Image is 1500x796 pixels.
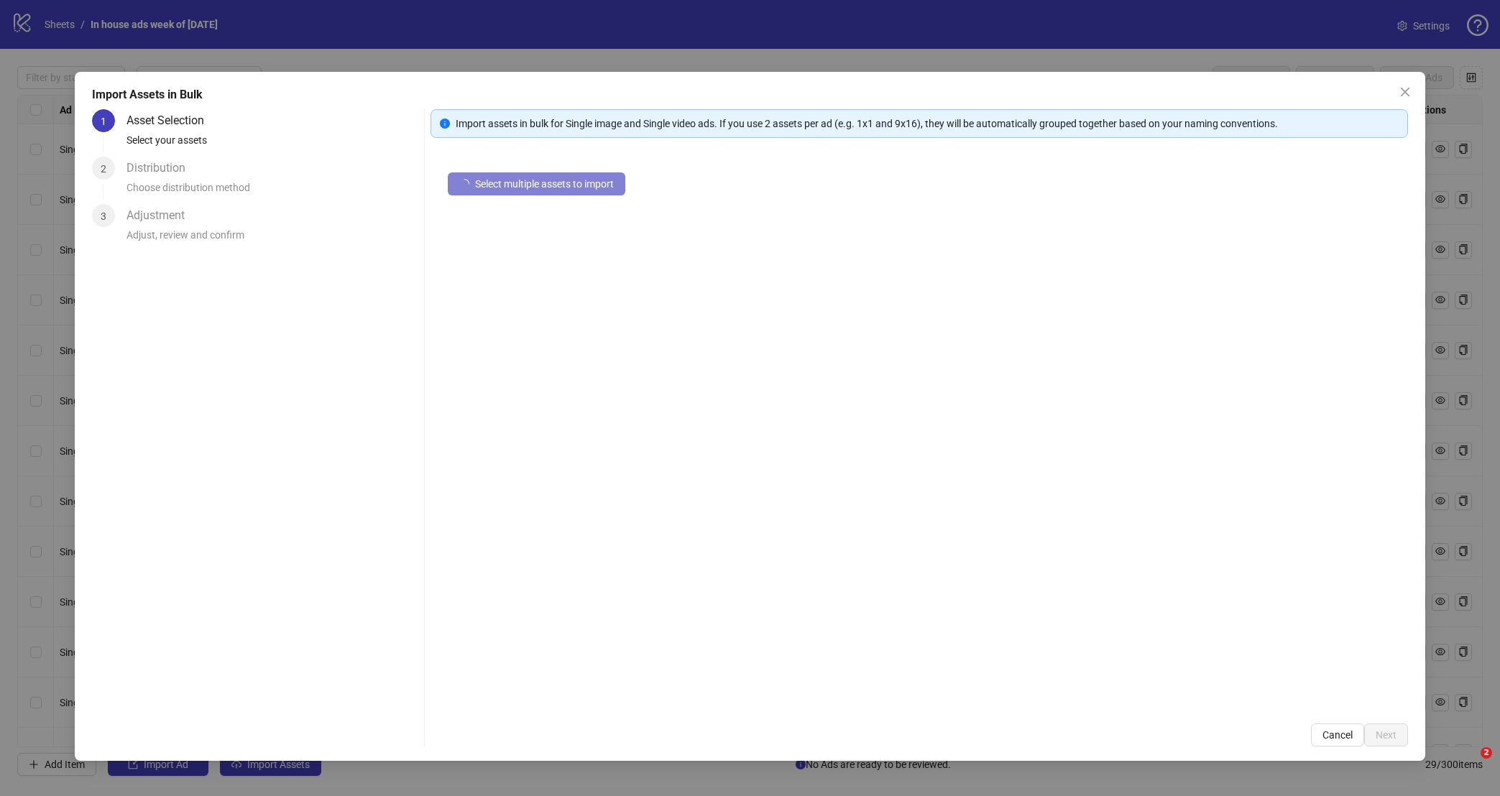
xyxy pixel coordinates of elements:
span: loading [459,179,469,189]
div: Adjust, review and confirm [126,227,418,251]
div: Choose distribution method [126,180,418,204]
div: Asset Selection [126,109,216,132]
span: info-circle [440,119,450,129]
iframe: Intercom live chat [1451,747,1486,782]
span: 1 [101,116,106,127]
div: Import Assets in Bulk [92,86,1407,103]
div: Adjustment [126,204,196,227]
button: Close [1394,80,1417,103]
span: 2 [101,163,106,175]
div: Select your assets [126,132,418,157]
span: Cancel [1322,729,1353,741]
span: 3 [101,210,106,222]
div: Import assets in bulk for Single image and Single video ads. If you use 2 assets per ad (e.g. 1x1... [456,116,1399,131]
button: Cancel [1311,723,1364,746]
span: Select multiple assets to import [475,178,614,190]
button: Select multiple assets to import [448,172,625,195]
span: close [1399,86,1411,98]
div: Distribution [126,157,197,180]
button: Next [1364,723,1408,746]
span: 2 [1481,747,1492,759]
